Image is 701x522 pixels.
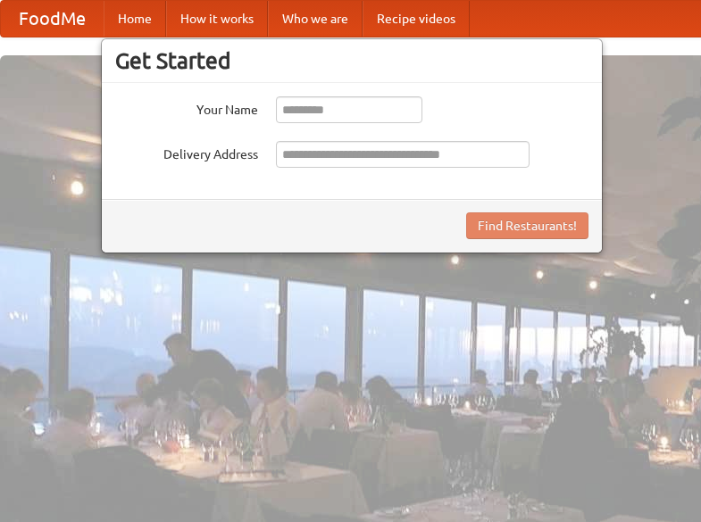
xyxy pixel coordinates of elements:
[466,212,588,239] button: Find Restaurants!
[104,1,166,37] a: Home
[115,96,258,119] label: Your Name
[268,1,363,37] a: Who we are
[115,47,588,74] h3: Get Started
[1,1,104,37] a: FoodMe
[363,1,470,37] a: Recipe videos
[115,141,258,163] label: Delivery Address
[166,1,268,37] a: How it works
